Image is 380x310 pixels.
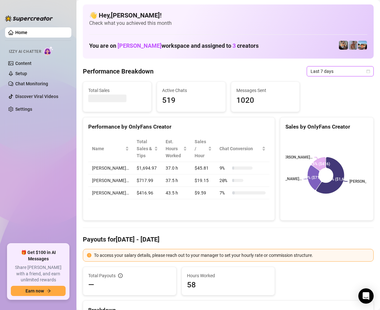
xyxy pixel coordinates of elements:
[92,145,124,152] span: Name
[88,272,116,279] span: Total Payouts
[133,174,162,187] td: $717.99
[88,123,269,131] div: Performance by OnlyFans Creator
[219,165,230,172] span: 9 %
[236,95,294,107] span: 1020
[83,67,154,76] h4: Performance Breakdown
[236,87,294,94] span: Messages Sent
[348,41,357,50] img: Joey
[88,174,133,187] td: [PERSON_NAME]…
[187,280,270,290] span: 58
[87,253,91,257] span: exclamation-circle
[133,136,162,162] th: Total Sales & Tips
[89,11,367,20] h4: 👋 Hey, [PERSON_NAME] !
[162,95,220,107] span: 519
[233,42,236,49] span: 3
[162,87,220,94] span: Active Chats
[339,41,348,50] img: George
[195,138,207,159] span: Sales / Hour
[88,162,133,174] td: [PERSON_NAME]…
[166,138,182,159] div: Est. Hours Worked
[89,42,259,49] h1: You are on workspace and assigned to creators
[88,87,146,94] span: Total Sales
[219,189,230,196] span: 7 %
[162,162,191,174] td: 37.0 h
[11,250,66,262] span: 🎁 Get $100 in AI Messages
[15,107,32,112] a: Settings
[191,136,216,162] th: Sales / Hour
[133,187,162,199] td: $416.96
[25,288,44,293] span: Earn now
[270,177,302,181] text: [PERSON_NAME]…
[83,235,374,244] h4: Payouts for [DATE] - [DATE]
[133,162,162,174] td: $1,694.97
[47,289,51,293] span: arrow-right
[15,30,27,35] a: Home
[187,272,270,279] span: Hours Worked
[88,136,133,162] th: Name
[162,174,191,187] td: 37.5 h
[5,15,53,22] img: logo-BBDzfeDw.svg
[285,123,368,131] div: Sales by OnlyFans Creator
[118,42,161,49] span: [PERSON_NAME]
[9,49,41,55] span: Izzy AI Chatter
[44,46,54,55] img: AI Chatter
[137,138,153,159] span: Total Sales & Tips
[89,20,367,27] span: Check what you achieved this month
[162,187,191,199] td: 43.5 h
[15,71,27,76] a: Setup
[15,81,48,86] a: Chat Monitoring
[366,69,370,73] span: calendar
[11,264,66,283] span: Share [PERSON_NAME] with a friend, and earn unlimited rewards
[88,187,133,199] td: [PERSON_NAME]…
[191,162,216,174] td: $45.81
[311,67,370,76] span: Last 7 days
[11,286,66,296] button: Earn nowarrow-right
[281,155,312,159] text: [PERSON_NAME]…
[191,174,216,187] td: $19.15
[358,288,374,304] div: Open Intercom Messenger
[216,136,269,162] th: Chat Conversion
[219,177,230,184] span: 20 %
[219,145,261,152] span: Chat Conversion
[88,280,94,290] span: —
[358,41,367,50] img: Zach
[15,61,32,66] a: Content
[191,187,216,199] td: $9.59
[94,252,369,259] div: To access your salary details, please reach out to your manager to set your hourly rate or commis...
[118,273,123,278] span: info-circle
[15,94,58,99] a: Discover Viral Videos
